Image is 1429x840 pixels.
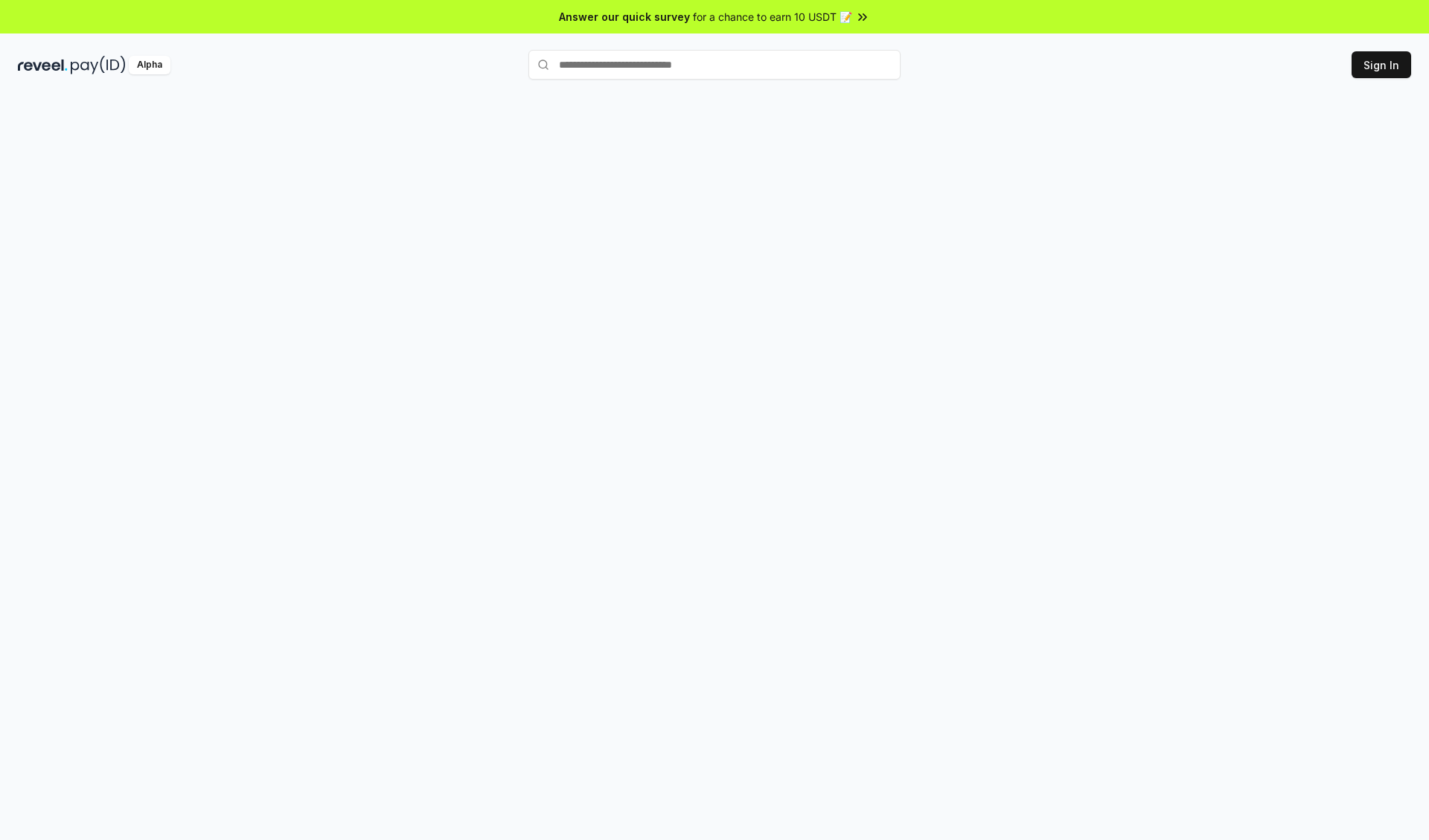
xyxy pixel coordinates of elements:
span: for a chance to earn 10 USDT 📝 [693,9,852,25]
div: Alpha [129,56,170,74]
img: pay_id [71,56,126,74]
img: reveel_dark [18,56,68,74]
span: Answer our quick survey [559,9,690,25]
button: Sign In [1352,51,1411,78]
